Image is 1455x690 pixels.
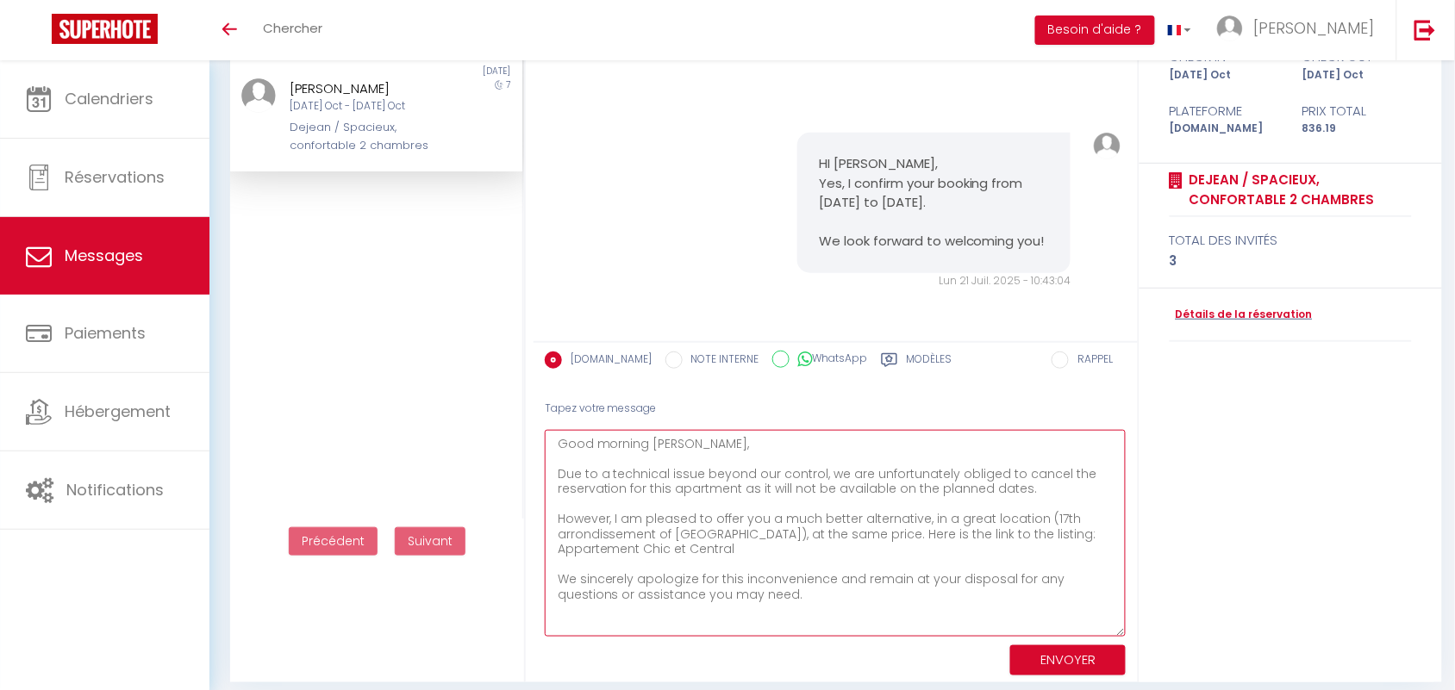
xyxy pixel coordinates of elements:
label: NOTE INTERNE [683,351,759,370]
div: Dejean / Spacieux, confortable 2 chambres [290,119,438,154]
span: Suivant [408,532,453,550]
a: Dejean / Spacieux, confortable 2 chambres [1183,170,1412,210]
span: Précédent [302,532,365,550]
a: Détails de la réservation [1170,307,1313,323]
div: [DATE] Oct [1158,67,1291,84]
div: [PERSON_NAME] [290,78,438,99]
div: total des invités [1170,230,1412,251]
button: ENVOYER [1010,645,1126,675]
div: Plateforme [1158,101,1291,121]
button: Next [395,527,465,556]
pre: HI [PERSON_NAME], Yes, I confirm your booking from [DATE] to [DATE]. We look forward to welcoming... [819,154,1049,252]
button: Ouvrir le widget de chat LiveChat [14,7,66,59]
div: [DOMAIN_NAME] [1158,121,1291,137]
div: [DATE] [376,65,521,78]
span: Notifications [66,479,164,500]
img: Super Booking [52,14,158,44]
div: [DATE] Oct - [DATE] Oct [290,98,438,115]
span: Messages [65,245,143,266]
img: ... [241,78,276,113]
label: WhatsApp [790,351,868,370]
button: Besoin d'aide ? [1035,16,1155,45]
div: 3 [1170,251,1412,271]
label: RAPPEL [1069,351,1113,370]
div: [DATE] Oct [1290,67,1423,84]
span: Paiements [65,322,146,344]
span: Calendriers [65,88,153,109]
span: Réservations [65,166,165,188]
div: Prix total [1290,101,1423,121]
div: Tapez votre message [545,388,1127,430]
div: 836.19 [1290,121,1423,137]
img: ... [1094,133,1121,159]
div: Lun 21 Juil. 2025 - 10:43:04 [797,273,1071,289]
span: [PERSON_NAME] [1254,17,1375,39]
span: 7 [507,78,511,91]
label: Modèles [907,351,952,373]
button: Previous [289,527,378,556]
img: logout [1414,19,1436,40]
span: Hébergement [65,401,171,422]
span: Chercher [263,19,322,37]
img: ... [1217,16,1243,41]
label: [DOMAIN_NAME] [562,351,653,370]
